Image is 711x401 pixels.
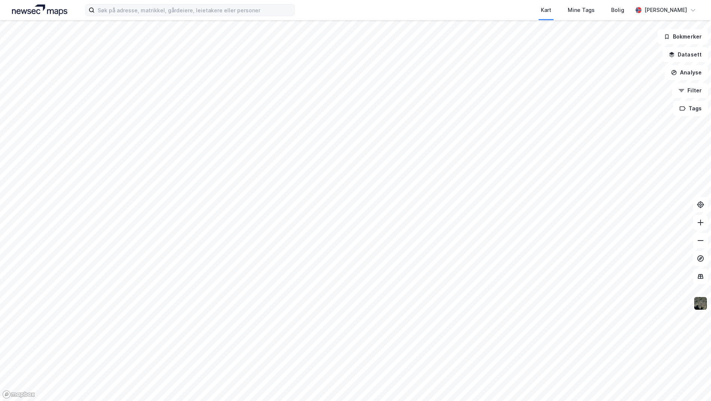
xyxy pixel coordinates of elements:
img: 9k= [693,296,708,310]
button: Datasett [662,47,708,62]
button: Bokmerker [658,29,708,44]
div: [PERSON_NAME] [644,6,687,15]
button: Tags [673,101,708,116]
a: Mapbox homepage [2,390,35,399]
div: Mine Tags [568,6,595,15]
input: Søk på adresse, matrikkel, gårdeiere, leietakere eller personer [95,4,294,16]
button: Analyse [665,65,708,80]
img: logo.a4113a55bc3d86da70a041830d287a7e.svg [12,4,67,16]
div: Kart [541,6,551,15]
iframe: Chat Widget [674,365,711,401]
button: Filter [672,83,708,98]
div: Bolig [611,6,624,15]
div: Kontrollprogram for chat [674,365,711,401]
